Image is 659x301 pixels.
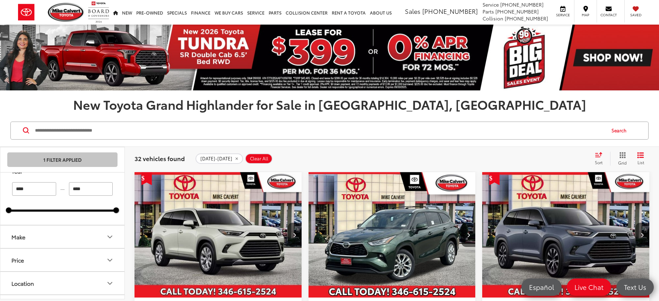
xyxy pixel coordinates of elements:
[0,272,125,294] button: LocationLocation
[308,172,476,298] a: 2025 Toyota Highlander Limited2025 Toyota Highlander Limited2025 Toyota Highlander Limited2025 To...
[461,223,475,247] button: Next image
[106,167,114,175] div: Year
[250,156,268,161] span: Clear All
[405,7,420,16] span: Sales
[48,3,85,22] img: Mike Calvert Toyota
[482,172,650,298] a: 2025 Toyota Grand Highlander Hybrid Limited2025 Toyota Grand Highlander Hybrid Limited2025 Toyota...
[106,233,114,241] div: Make
[505,15,548,22] span: [PHONE_NUMBER]
[637,159,644,165] span: List
[11,168,23,174] div: Year
[628,12,643,17] span: Saved
[7,152,118,167] button: 1 Filter Applied
[106,279,114,287] div: Location
[106,256,114,264] div: Price
[600,12,617,17] span: Contact
[635,223,649,247] button: Next image
[526,283,557,291] span: Español
[621,283,650,291] span: Text Us
[11,280,34,286] div: Location
[135,154,185,162] span: 32 vehicles found
[483,8,494,15] span: Parts
[567,278,611,296] a: Live Chat
[196,153,243,164] button: remove 2024-2026
[134,172,302,298] div: 2025 Toyota Grand Highlander Limited 0
[482,172,650,298] img: 2025 Toyota Grand Highlander Hybrid Limited
[308,172,476,298] div: 2025 Toyota Highlander Limited 0
[200,156,232,161] span: [DATE]-[DATE]
[422,7,478,16] span: [PHONE_NUMBER]
[483,15,503,22] span: Collision
[0,249,125,271] button: PricePrice
[482,172,650,298] div: 2025 Toyota Grand Highlander Hybrid Limited 0
[69,182,113,196] input: maximum
[605,122,636,139] button: Search
[12,182,56,196] input: minimum
[591,152,610,166] button: Select sort value
[308,172,476,298] img: 2025 Toyota Highlander Limited
[616,278,654,296] a: Text Us
[521,278,562,296] a: Español
[134,172,302,298] img: 2025 Toyota Grand Highlander Limited
[0,225,125,248] button: MakeMake
[610,152,632,166] button: Grid View
[571,283,607,291] span: Live Chat
[11,257,24,263] div: Price
[578,12,593,17] span: Map
[11,233,25,240] div: Make
[34,122,605,139] input: Search by Make, Model, or Keyword
[618,160,627,166] span: Grid
[632,152,649,166] button: List View
[58,186,67,192] span: —
[245,153,272,164] button: Clear All
[500,1,544,8] span: [PHONE_NUMBER]
[489,172,500,185] span: Get Price Drop Alert
[288,223,302,247] button: Next image
[495,8,539,15] span: [PHONE_NUMBER]
[555,12,571,17] span: Service
[595,159,602,165] span: Sort
[134,172,302,298] a: 2025 Toyota Grand Highlander Limited2025 Toyota Grand Highlander Limited2025 Toyota Grand Highlan...
[483,1,499,8] span: Service
[141,172,152,185] span: Get Price Drop Alert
